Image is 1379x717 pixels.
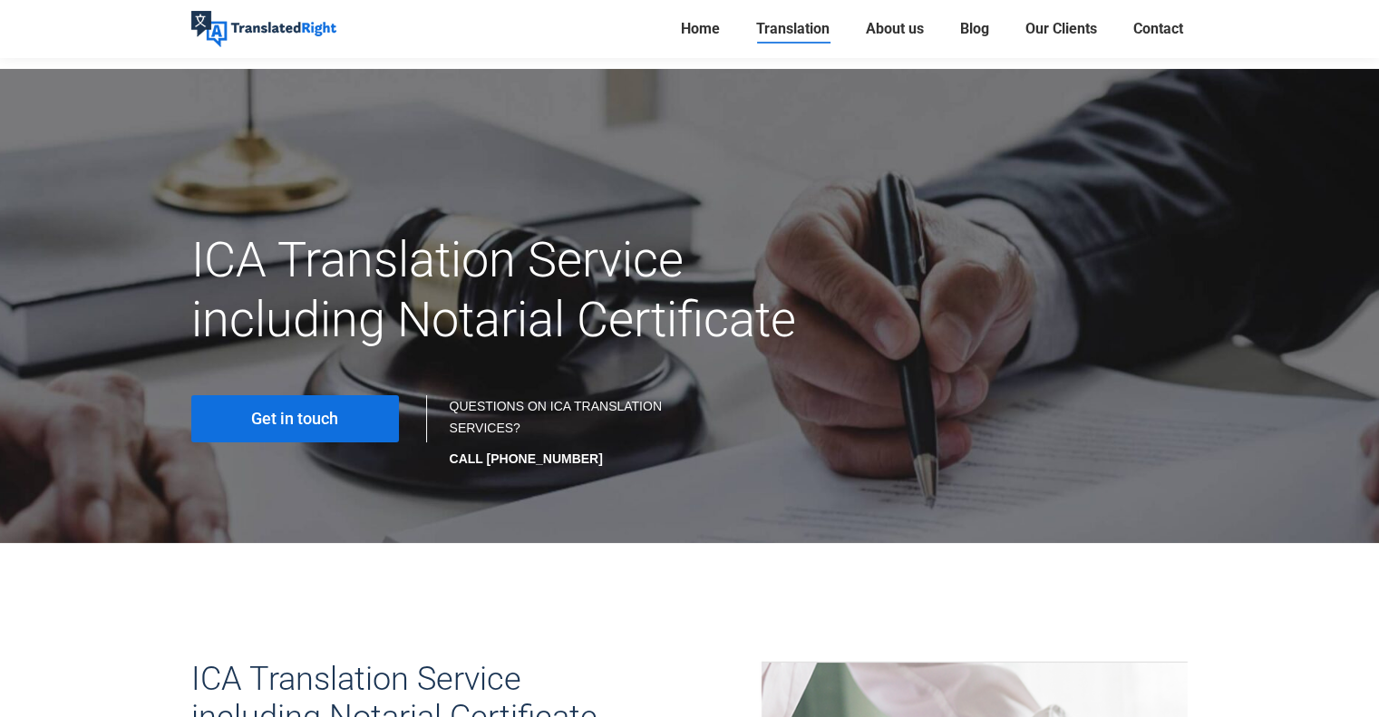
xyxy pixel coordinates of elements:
[191,230,847,350] h1: ICA Translation Service including Notarial Certificate
[675,16,725,42] a: Home
[955,16,995,42] a: Blog
[751,16,835,42] a: Translation
[866,20,924,38] span: About us
[251,410,338,428] span: Get in touch
[1133,20,1183,38] span: Contact
[450,395,672,470] div: QUESTIONS ON ICA TRANSLATION SERVICES?
[1025,20,1097,38] span: Our Clients
[1128,16,1189,42] a: Contact
[860,16,929,42] a: About us
[681,20,720,38] span: Home
[191,395,399,442] a: Get in touch
[960,20,989,38] span: Blog
[756,20,830,38] span: Translation
[450,451,603,466] strong: CALL [PHONE_NUMBER]
[191,11,336,47] img: Translated Right
[1020,16,1102,42] a: Our Clients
